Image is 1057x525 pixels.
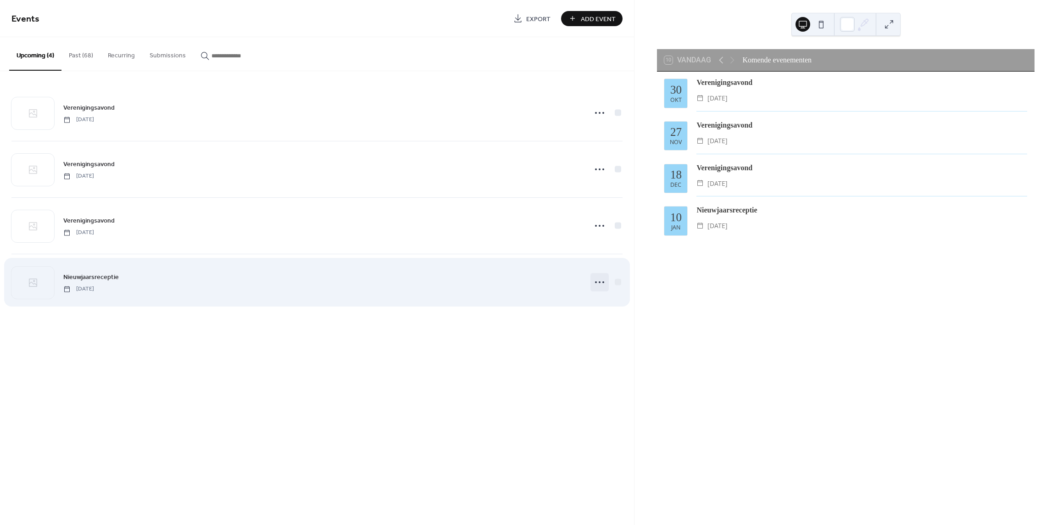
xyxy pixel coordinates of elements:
div: dec [670,182,681,188]
a: Nieuwjaarsreceptie [63,272,119,282]
div: Verenigingsavond [696,162,1027,173]
div: ​ [696,178,704,189]
div: ​ [696,135,704,146]
span: Nieuwjaarsreceptie [63,273,119,282]
div: ​ [696,220,704,231]
div: nov [670,140,682,145]
div: okt [670,97,682,103]
button: Submissions [142,37,193,70]
span: [DATE] [63,116,94,124]
span: [DATE] [707,93,728,104]
div: ​ [696,93,704,104]
div: Nieuwjaarsreceptie [696,205,1027,216]
span: Verenigingsavond [63,216,115,226]
span: Export [526,14,551,24]
div: 10 [670,212,682,223]
div: Komende evenementen [742,55,812,66]
div: jan [671,225,680,231]
button: Recurring [100,37,142,70]
span: Verenigingsavond [63,160,115,169]
span: [DATE] [707,220,728,231]
span: [DATE] [707,178,728,189]
span: Events [11,10,39,28]
a: Verenigingsavond [63,159,115,169]
button: Upcoming (4) [9,37,61,71]
span: [DATE] [63,172,94,180]
div: Verenigingsavond [696,120,1027,131]
span: Verenigingsavond [63,103,115,113]
button: Past (68) [61,37,100,70]
button: Add Event [561,11,623,26]
span: [DATE] [63,285,94,293]
div: 30 [670,84,682,95]
span: Add Event [581,14,616,24]
div: 18 [670,169,682,180]
span: [DATE] [63,229,94,237]
div: Verenigingsavond [696,77,1027,88]
div: 27 [670,126,682,138]
a: Verenigingsavond [63,102,115,113]
a: Verenigingsavond [63,215,115,226]
span: [DATE] [707,135,728,146]
a: Export [506,11,557,26]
